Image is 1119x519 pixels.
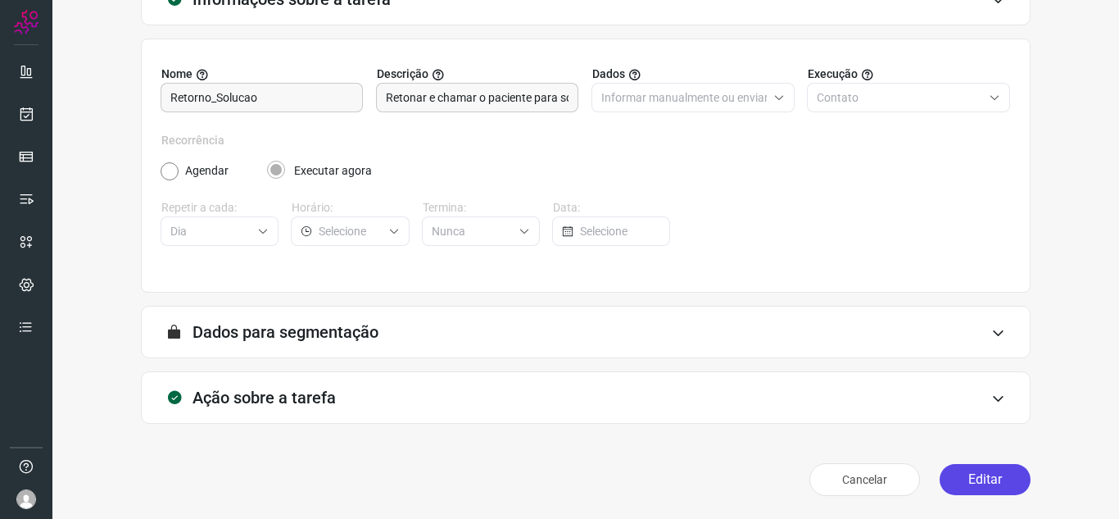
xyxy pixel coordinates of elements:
label: Data: [553,199,670,216]
input: Selecione o tipo de envio [817,84,982,112]
label: Agendar [185,162,229,180]
input: Selecione [319,217,381,245]
h3: Ação sobre a tarefa [193,388,336,407]
input: Digite o nome para a sua tarefa. [170,84,353,112]
label: Recorrência [161,132,1010,149]
span: Nome [161,66,193,83]
img: Logo [14,10,39,34]
label: Repetir a cada: [161,199,279,216]
label: Horário: [292,199,409,216]
input: Selecione [432,217,512,245]
button: Editar [940,464,1031,495]
input: Selecione [580,217,659,245]
span: Dados [592,66,625,83]
input: Selecione o tipo de envio [601,84,767,112]
label: Termina: [423,199,540,216]
h3: Dados para segmentação [193,322,378,342]
button: Cancelar [809,463,920,496]
span: Descrição [377,66,428,83]
span: Execução [808,66,858,83]
input: Forneça uma breve descrição da sua tarefa. [386,84,569,112]
img: avatar-user-boy.jpg [16,489,36,509]
input: Selecione [170,217,251,245]
label: Executar agora [294,162,372,180]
